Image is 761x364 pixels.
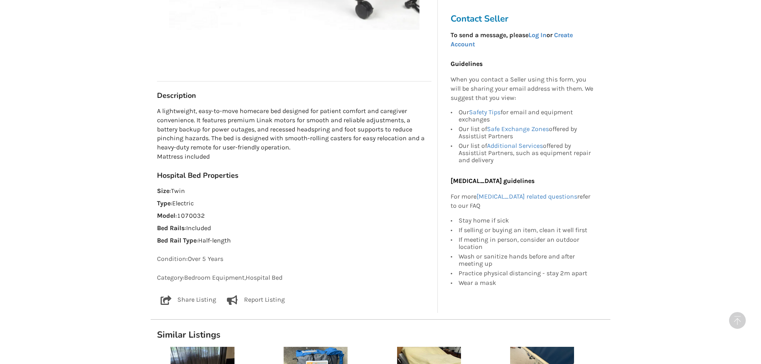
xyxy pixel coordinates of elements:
[177,295,216,305] p: Share Listing
[157,224,185,232] strong: Bed Rails
[459,225,594,235] div: If selling or buying an item, clean it well first
[451,177,534,185] b: [MEDICAL_DATA] guidelines
[459,109,594,124] div: Our for email and equipment exchanges
[477,193,577,200] a: [MEDICAL_DATA] related questions
[157,171,431,180] h3: Hospital Bed Properties
[459,141,594,164] div: Our list of offered by AssistList Partners, such as equipment repair and delivery
[157,212,175,219] strong: Model
[157,91,431,100] h3: Description
[157,187,169,195] strong: Size
[487,125,549,133] a: Safe Exchange Zones
[157,187,431,196] p: : Twin
[529,31,546,39] a: Log In
[157,237,197,244] strong: Bed Rail Type
[157,199,431,208] p: : Electric
[459,235,594,252] div: If meeting in person, consider an outdoor location
[157,236,431,245] p: : Half-length
[451,75,594,103] p: When you contact a Seller using this form, you will be sharing your email address with them. We s...
[157,107,431,161] p: A lightweight, easy-to-move homecare bed designed for patient comfort and caregiver convenience. ...
[157,199,171,207] strong: Type
[459,269,594,278] div: Practice physical distancing - stay 2m apart
[459,278,594,286] div: Wear a mask
[244,295,285,305] p: Report Listing
[451,13,598,24] h3: Contact Seller
[451,60,483,68] b: Guidelines
[459,217,594,225] div: Stay home if sick
[157,273,431,282] p: Category: Bedroom Equipment , Hospital Bed
[157,255,431,264] p: Condition: Over 5 Years
[157,211,431,221] p: : 1070032
[157,224,431,233] p: : Included
[487,142,543,149] a: Additional Services
[459,124,594,141] div: Our list of offered by AssistList Partners
[469,108,501,116] a: Safety Tips
[459,252,594,269] div: Wash or sanitize hands before and after meeting up
[451,31,573,48] strong: To send a message, please or
[451,192,594,211] p: For more refer to our FAQ
[151,329,610,340] h1: Similar Listings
